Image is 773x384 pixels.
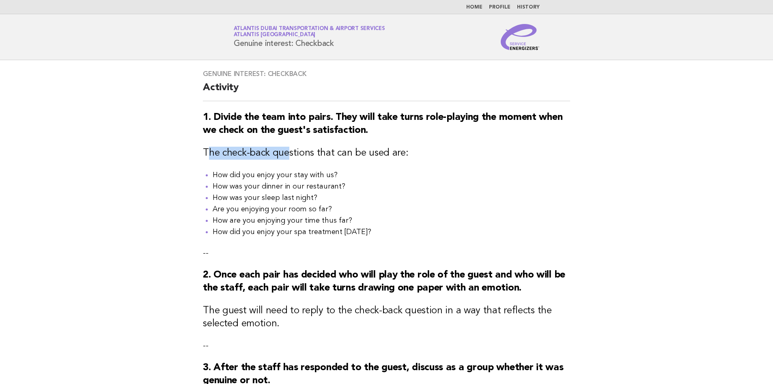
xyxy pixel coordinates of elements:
strong: 2. Once each pair has decided who will play the role of the guest and who will be the staff, each... [203,270,565,293]
p: -- [203,340,570,351]
strong: 1. Divide the team into pairs. They will take turns role-playing the moment when we check on the ... [203,113,562,135]
h3: The check-back questions that can be used are: [203,147,570,160]
h3: Genuine interest: Checkback [203,70,570,78]
h2: Activity [203,81,570,101]
li: Are you enjoying your room so far? [213,204,570,215]
a: History [517,5,540,10]
img: Service Energizers [501,24,540,50]
li: How did you enjoy your stay with us? [213,169,570,181]
p: -- [203,247,570,259]
li: How are you enjoying your time thus far? [213,215,570,226]
a: Home [466,5,482,10]
h3: The guest will need to reply to the check-back question in a way that reflects the selected emotion. [203,304,570,330]
a: Profile [489,5,510,10]
li: How was your dinner in our restaurant? [213,181,570,192]
a: Atlantis Dubai Transportation & Airport ServicesAtlantis [GEOGRAPHIC_DATA] [234,26,385,37]
span: Atlantis [GEOGRAPHIC_DATA] [234,33,316,38]
li: How did you enjoy your spa treatment [DATE]? [213,226,570,238]
h1: Genuine interest: Checkback [234,26,385,48]
li: How was your sleep last night? [213,192,570,204]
